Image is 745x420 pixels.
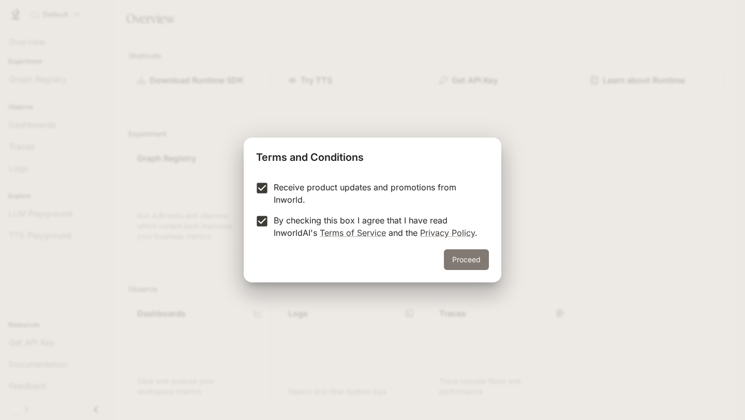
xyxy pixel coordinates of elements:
a: Terms of Service [320,228,386,238]
a: Privacy Policy [420,228,475,238]
p: By checking this box I agree that I have read InworldAI's and the . [274,214,481,239]
h2: Terms and Conditions [244,138,501,173]
button: Proceed [444,249,489,270]
p: Receive product updates and promotions from Inworld. [274,181,481,206]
